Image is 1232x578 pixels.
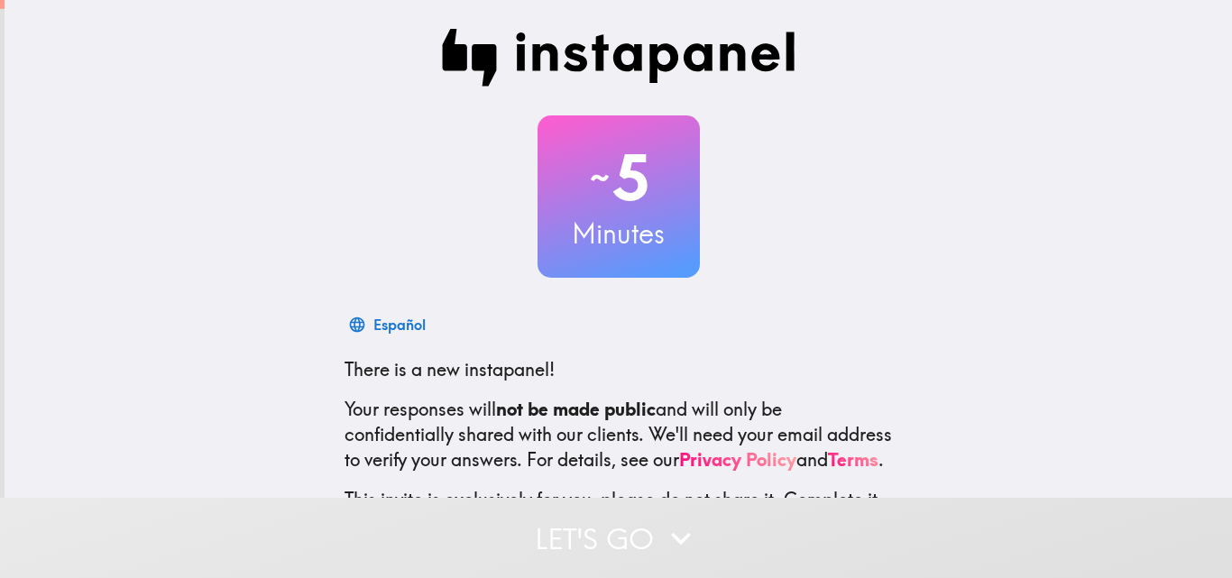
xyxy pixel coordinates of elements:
[373,312,426,337] div: Español
[442,29,795,87] img: Instapanel
[828,448,878,471] a: Terms
[538,141,700,215] h2: 5
[587,151,612,205] span: ~
[679,448,796,471] a: Privacy Policy
[496,398,656,420] b: not be made public
[345,487,893,537] p: This invite is exclusively for you, please do not share it. Complete it soon because spots are li...
[345,397,893,472] p: Your responses will and will only be confidentially shared with our clients. We'll need your emai...
[538,215,700,252] h3: Minutes
[345,358,555,381] span: There is a new instapanel!
[345,307,433,343] button: Español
